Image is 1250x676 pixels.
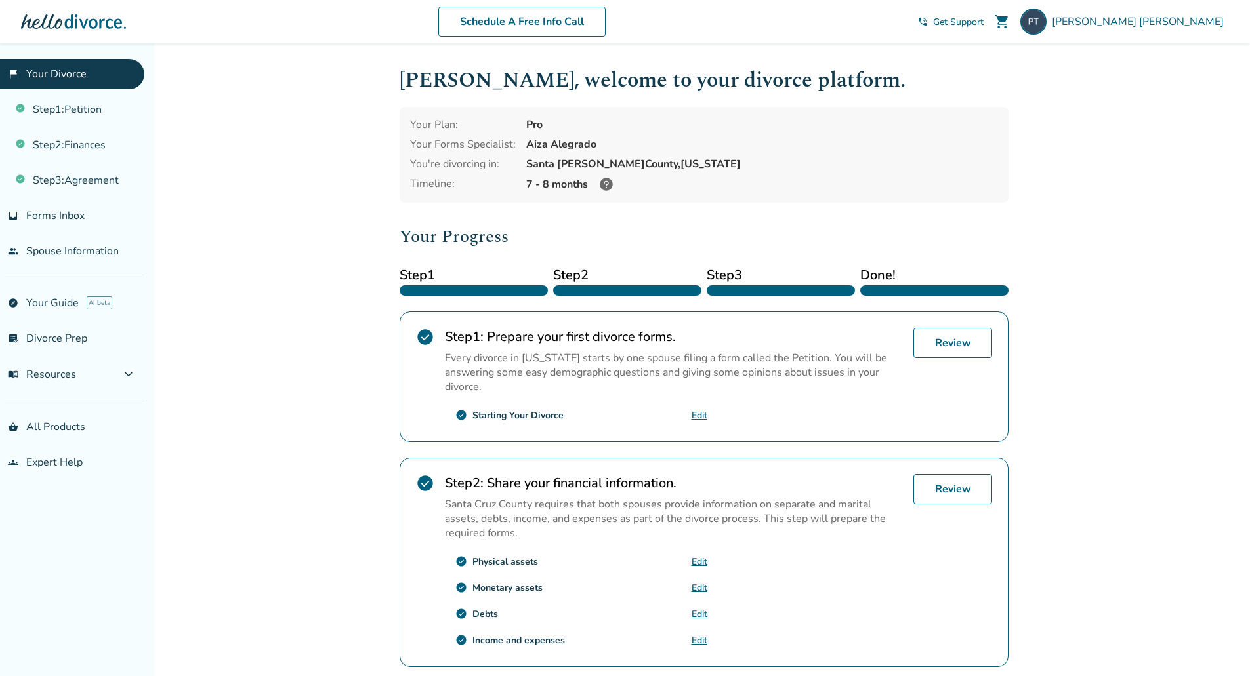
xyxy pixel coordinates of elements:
a: phone_in_talkGet Support [917,16,984,28]
span: Done! [860,266,1009,285]
span: groups [8,457,18,467]
div: Aiza Alegrado [526,137,998,151]
div: Starting Your Divorce [472,409,564,422]
span: list_alt_check [8,333,18,344]
span: check_circle [416,474,434,492]
span: check_circle [455,409,467,421]
span: check_circle [416,328,434,346]
div: Monetary assets [472,582,543,594]
iframe: Chat Widget [1184,613,1250,676]
span: menu_book [8,369,18,380]
div: Physical assets [472,555,538,568]
span: Step 2 [553,266,701,285]
div: 7 - 8 months [526,176,998,192]
span: [PERSON_NAME] [PERSON_NAME] [1052,14,1229,29]
span: people [8,246,18,256]
a: Edit [692,409,707,422]
span: inbox [8,210,18,221]
span: AI beta [87,296,112,309]
h1: [PERSON_NAME] , welcome to your divorce platform. [400,64,1009,96]
span: Get Support [933,16,984,28]
span: Resources [8,367,76,382]
div: Santa [PERSON_NAME] County, [US_STATE] [526,157,998,171]
span: Forms Inbox [26,209,85,223]
strong: Step 1 : [445,328,484,346]
div: Income and expenses [472,634,565,646]
a: Edit [692,634,707,646]
span: check_circle [455,634,467,646]
p: Santa Cruz County requires that both spouses provide information on separate and marital assets, ... [445,497,903,540]
span: check_circle [455,608,467,620]
span: expand_more [121,367,136,382]
span: Step 3 [707,266,855,285]
img: parkerhtwomey@gmail.com [1020,9,1047,35]
h2: Share your financial information. [445,474,903,492]
div: You're divorcing in: [410,157,516,171]
div: Your Plan: [410,117,516,132]
h2: Prepare your first divorce forms. [445,328,903,346]
span: check_circle [455,582,467,593]
div: Pro [526,117,998,132]
span: check_circle [455,555,467,567]
div: Debts [472,608,498,620]
span: explore [8,298,18,308]
h2: Your Progress [400,224,1009,250]
strong: Step 2 : [445,474,484,492]
p: Every divorce in [US_STATE] starts by one spouse filing a form called the Petition. You will be a... [445,351,903,394]
a: Review [913,474,992,504]
span: Step 1 [400,266,548,285]
a: Schedule A Free Info Call [438,7,606,37]
a: Edit [692,608,707,620]
div: Your Forms Specialist: [410,137,516,151]
a: Review [913,328,992,358]
span: phone_in_talk [917,16,928,27]
span: shopping_cart [994,14,1010,30]
span: flag_2 [8,69,18,79]
a: Edit [692,582,707,594]
div: Timeline: [410,176,516,192]
a: Edit [692,555,707,568]
span: shopping_basket [8,422,18,432]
